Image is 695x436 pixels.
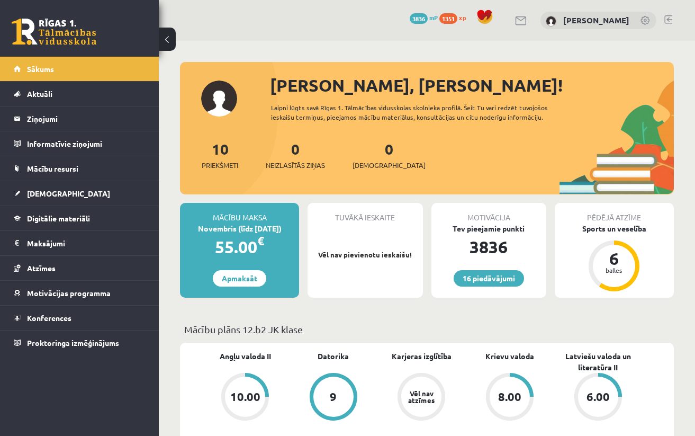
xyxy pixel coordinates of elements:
[392,351,452,362] a: Karjeras izglītība
[14,57,146,81] a: Sākums
[563,15,629,25] a: [PERSON_NAME]
[554,351,642,373] a: Latviešu valoda un literatūra II
[27,263,56,273] span: Atzīmes
[27,231,146,255] legend: Maksājumi
[429,13,438,22] span: mP
[27,131,146,156] legend: Informatīvie ziņojumi
[14,281,146,305] a: Motivācijas programma
[14,156,146,181] a: Mācību resursi
[14,206,146,230] a: Digitālie materiāli
[407,390,436,404] div: Vēl nav atzīmes
[266,139,325,171] a: 0Neizlasītās ziņas
[180,223,299,234] div: Novembris (līdz [DATE])
[27,106,146,131] legend: Ziņojumi
[14,131,146,156] a: Informatīvie ziņojumi
[257,233,264,248] span: €
[266,160,325,171] span: Neizlasītās ziņas
[184,322,670,336] p: Mācību plāns 12.b2 JK klase
[27,164,78,173] span: Mācību resursi
[27,338,119,348] span: Proktoringa izmēģinājums
[353,160,426,171] span: [DEMOGRAPHIC_DATA]
[213,270,266,287] a: Apmaksāt
[14,106,146,131] a: Ziņojumi
[498,391,521,403] div: 8.00
[202,160,238,171] span: Priekšmeti
[180,203,299,223] div: Mācību maksa
[330,391,337,403] div: 9
[12,19,96,45] a: Rīgas 1. Tālmācības vidusskola
[555,203,674,223] div: Pēdējā atzīme
[27,189,110,198] span: [DEMOGRAPHIC_DATA]
[230,391,260,403] div: 10.00
[431,234,546,260] div: 3836
[27,64,54,74] span: Sākums
[270,73,674,98] div: [PERSON_NAME], [PERSON_NAME]!
[466,373,554,423] a: 8.00
[14,331,146,355] a: Proktoringa izmēģinājums
[554,373,642,423] a: 6.00
[27,313,71,323] span: Konferences
[220,351,271,362] a: Angļu valoda II
[290,373,378,423] a: 9
[598,267,630,273] div: balles
[555,223,674,234] div: Sports un veselība
[353,139,426,171] a: 0[DEMOGRAPHIC_DATA]
[14,306,146,330] a: Konferences
[546,16,556,26] img: Amanda Lorberga
[439,13,457,24] span: 1351
[586,391,610,403] div: 6.00
[410,13,438,22] a: 3836 mP
[14,181,146,206] a: [DEMOGRAPHIC_DATA]
[27,288,111,298] span: Motivācijas programma
[431,223,546,234] div: Tev pieejamie punkti
[14,231,146,255] a: Maksājumi
[201,373,290,423] a: 10.00
[14,82,146,106] a: Aktuāli
[598,250,630,267] div: 6
[202,139,238,171] a: 10Priekšmeti
[454,270,524,287] a: 16 piedāvājumi
[439,13,471,22] a: 1351 xp
[313,250,417,260] p: Vēl nav pievienotu ieskaišu!
[27,89,52,99] span: Aktuāli
[410,13,428,24] span: 3836
[271,103,567,122] div: Laipni lūgts savā Rīgas 1. Tālmācības vidusskolas skolnieka profilā. Šeit Tu vari redzēt tuvojošo...
[431,203,546,223] div: Motivācija
[318,351,349,362] a: Datorika
[485,351,534,362] a: Krievu valoda
[180,234,299,260] div: 55.00
[377,373,466,423] a: Vēl nav atzīmes
[555,223,674,293] a: Sports un veselība 6 balles
[27,213,90,223] span: Digitālie materiāli
[459,13,466,22] span: xp
[308,203,422,223] div: Tuvākā ieskaite
[14,256,146,280] a: Atzīmes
